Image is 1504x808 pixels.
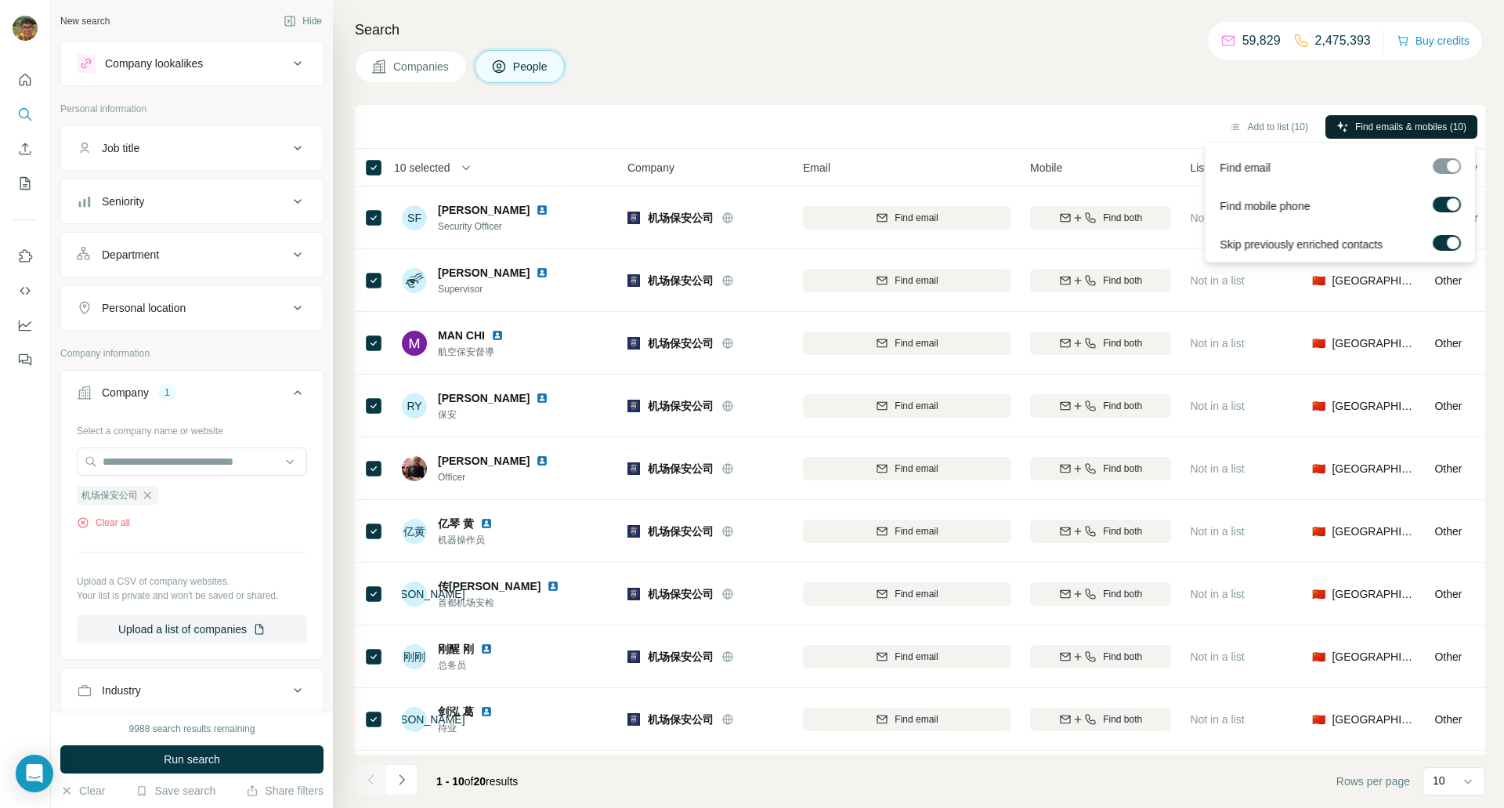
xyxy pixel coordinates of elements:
[895,462,938,476] span: Find email
[1312,524,1325,539] span: 🇨🇳
[895,712,938,726] span: Find email
[627,588,640,600] img: Logo of 机场保安公司
[1332,335,1415,351] span: [GEOGRAPHIC_DATA]
[438,282,567,296] span: Supervisor
[1190,525,1244,538] span: Not in a list
[474,775,486,788] span: 20
[1103,211,1142,225] span: Find both
[536,266,548,279] img: LinkedIn logo
[803,708,1011,731] button: Find email
[648,586,714,602] span: 机场保安公司
[129,722,255,736] div: 9988 search results remaining
[1190,650,1244,663] span: Not in a list
[648,524,714,539] span: 机场保安公司
[1190,588,1244,600] span: Not in a list
[1103,587,1142,601] span: Find both
[648,210,714,226] span: 机场保安公司
[491,329,504,342] img: LinkedIn logo
[402,456,427,481] img: Avatar
[1434,650,1462,663] span: Other
[438,219,567,234] span: Security Officer
[61,129,323,167] button: Job title
[536,204,548,216] img: LinkedIn logo
[438,265,530,281] span: [PERSON_NAME]
[13,100,38,129] button: Search
[1397,30,1470,52] button: Buy credits
[402,582,427,607] div: 传[PERSON_NAME]
[1190,274,1244,287] span: Not in a list
[438,516,474,531] span: 亿琴 黄
[1030,394,1171,418] button: Find both
[61,672,323,709] button: Industry
[61,236,323,274] button: Department
[1332,461,1415,476] span: [GEOGRAPHIC_DATA]
[438,470,567,484] span: Officer
[1332,586,1415,602] span: [GEOGRAPHIC_DATA]
[1312,712,1325,727] span: 🇨🇳
[438,641,474,657] span: 刚醒 刚
[77,589,307,603] p: Your list is private and won't be saved or shared.
[436,775,465,788] span: 1 - 10
[1242,31,1281,50] p: 59,829
[1325,115,1477,139] button: Find emails & mobiles (10)
[513,59,549,74] span: People
[627,713,640,726] img: Logo of 机场保安公司
[105,56,203,71] div: Company lookalikes
[1190,212,1244,224] span: Not in a list
[1103,524,1142,538] span: Find both
[61,183,323,220] button: Seniority
[60,745,324,774] button: Run search
[61,45,323,82] button: Company lookalikes
[60,783,105,799] button: Clear
[13,16,38,41] img: Avatar
[465,775,474,788] span: of
[102,194,144,209] div: Seniority
[627,462,640,475] img: Logo of 机场保安公司
[1103,712,1142,726] span: Find both
[895,524,938,538] span: Find email
[895,650,938,664] span: Find email
[1332,649,1415,665] span: [GEOGRAPHIC_DATA]
[1190,160,1213,176] span: Lists
[246,783,324,799] button: Share filters
[402,205,427,230] div: SF
[803,520,1011,543] button: Find email
[1332,398,1415,414] span: [GEOGRAPHIC_DATA]
[436,775,518,788] span: results
[895,211,938,225] span: Find email
[1434,588,1462,600] span: Other
[1312,649,1325,665] span: 🇨🇳
[803,160,830,176] span: Email
[438,578,540,594] span: 传[PERSON_NAME]
[438,721,512,735] span: 待业
[402,707,427,732] div: 剑[PERSON_NAME]
[438,704,474,719] span: 剑泓 葛
[1355,120,1466,134] span: Find emails & mobiles (10)
[1030,645,1171,669] button: Find both
[536,455,548,467] img: LinkedIn logo
[386,764,418,795] button: Navigate to next page
[1190,337,1244,350] span: Not in a list
[895,274,938,288] span: Find email
[895,587,938,601] span: Find email
[803,206,1011,230] button: Find email
[402,393,427,418] div: RY
[136,783,215,799] button: Save search
[438,453,530,469] span: [PERSON_NAME]
[438,345,522,359] span: 航空保安督導
[438,390,530,406] span: [PERSON_NAME]
[895,399,938,413] span: Find email
[1434,525,1462,538] span: Other
[1332,273,1415,288] span: [GEOGRAPHIC_DATA]
[648,398,714,414] span: 机场保安公司
[1103,336,1142,350] span: Find both
[1030,708,1171,731] button: Find both
[1103,399,1142,413] span: Find both
[1434,713,1462,726] span: Other
[1030,269,1171,292] button: Find both
[16,755,53,792] div: Open Intercom Messenger
[438,533,512,547] span: 机器操作员
[648,649,714,665] span: 机场保安公司
[1434,400,1462,412] span: Other
[480,643,493,655] img: LinkedIn logo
